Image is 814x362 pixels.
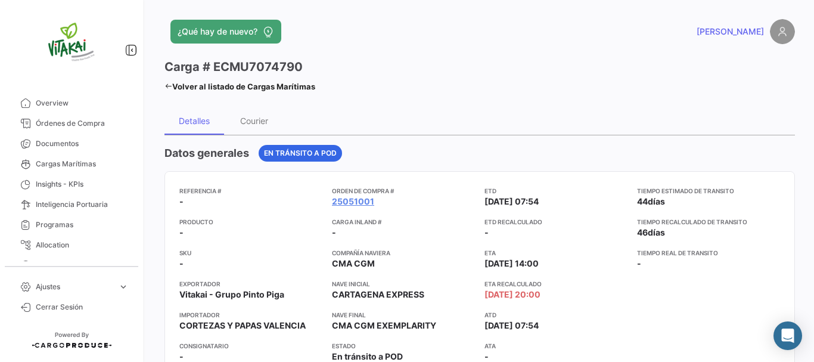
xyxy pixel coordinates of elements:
[332,279,475,289] app-card-info-title: Nave inicial
[484,320,539,332] span: [DATE] 07:54
[36,199,129,210] span: Inteligencia Portuaria
[637,227,648,237] span: 46
[484,248,627,258] app-card-info-title: ETA
[36,219,129,230] span: Programas
[36,138,129,149] span: Documentos
[637,248,780,258] app-card-info-title: Tiempo real de transito
[170,20,281,44] button: ¿Qué hay de nuevo?
[648,196,665,206] span: días
[484,196,539,208] span: [DATE] 07:54
[179,227,184,239] span: -
[179,310,322,320] app-card-info-title: Importador
[179,116,210,126] div: Detalles
[770,19,795,44] img: placeholder-user.png
[773,321,802,350] div: Abrir Intercom Messenger
[332,248,475,258] app-card-info-title: Compañía naviera
[332,186,475,196] app-card-info-title: Orden de Compra #
[36,281,113,292] span: Ajustes
[10,134,133,154] a: Documentos
[179,217,322,227] app-card-info-title: Producto
[332,341,475,351] app-card-info-title: Estado
[332,227,336,239] span: -
[10,194,133,215] a: Inteligencia Portuaria
[178,26,257,38] span: ¿Qué hay de nuevo?
[179,258,184,270] span: -
[36,179,129,190] span: Insights - KPIs
[179,186,322,196] app-card-info-title: Referencia #
[36,118,129,129] span: Órdenes de Compra
[637,196,648,206] span: 44
[36,98,129,109] span: Overview
[332,320,436,332] span: CMA CGM EXEMPLARITY
[637,217,780,227] app-card-info-title: Tiempo recalculado de transito
[179,279,322,289] app-card-info-title: Exportador
[42,14,101,74] img: vitakai.png
[648,227,665,237] span: días
[164,78,315,95] a: Volver al listado de Cargas Marítimas
[484,258,539,270] span: [DATE] 14:00
[164,58,303,75] h3: Carga # ECMU7074790
[36,159,129,169] span: Cargas Marítimas
[10,154,133,174] a: Cargas Marítimas
[36,302,129,313] span: Cerrar Sesión
[10,235,133,255] a: Allocation
[10,93,133,113] a: Overview
[10,174,133,194] a: Insights - KPIs
[179,196,184,208] span: -
[484,279,627,289] app-card-info-title: ETA Recalculado
[484,341,627,351] app-card-info-title: ATA
[179,289,284,301] span: Vitakai - Grupo Pinto Piga
[179,341,322,351] app-card-info-title: Consignatario
[36,240,129,250] span: Allocation
[179,320,306,332] span: CORTEZAS Y PAPAS VALENCIA
[179,248,322,258] app-card-info-title: SKU
[240,116,268,126] div: Courier
[10,255,133,276] a: Courier
[332,196,374,208] a: 25051001
[118,281,129,292] span: expand_more
[332,310,475,320] app-card-info-title: Nave final
[10,113,133,134] a: Órdenes de Compra
[484,186,627,196] app-card-info-title: ETD
[484,289,540,301] span: [DATE] 20:00
[484,310,627,320] app-card-info-title: ATD
[484,217,627,227] app-card-info-title: ETD Recalculado
[332,258,375,270] span: CMA CGM
[264,148,337,159] span: En tránsito a POD
[332,289,424,301] span: CARTAGENA EXPRESS
[36,260,129,271] span: Courier
[484,227,489,237] span: -
[10,215,133,235] a: Programas
[637,186,780,196] app-card-info-title: Tiempo estimado de transito
[637,258,641,268] span: -
[332,217,475,227] app-card-info-title: Carga inland #
[697,26,764,38] span: [PERSON_NAME]
[164,145,249,162] h4: Datos generales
